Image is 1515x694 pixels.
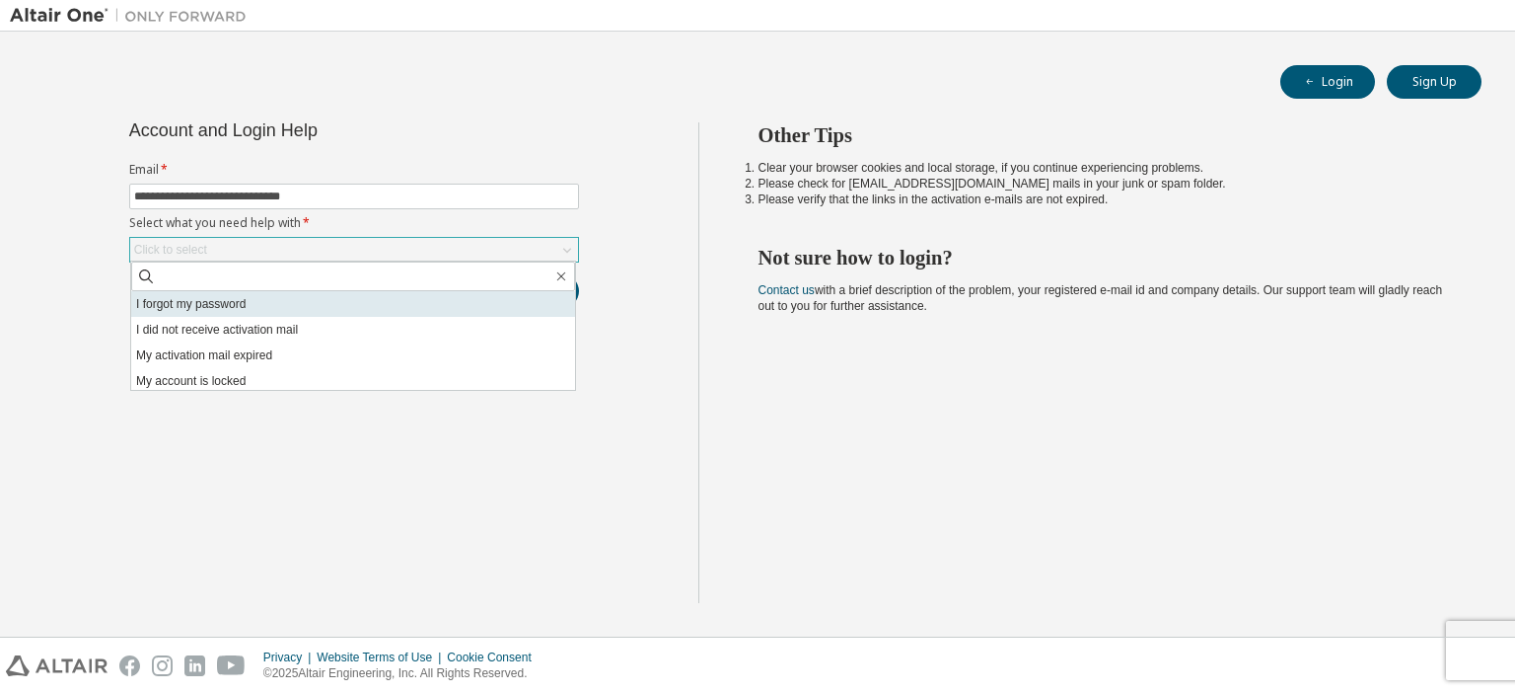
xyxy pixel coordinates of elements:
[1387,65,1481,99] button: Sign Up
[1280,65,1375,99] button: Login
[758,176,1447,192] li: Please check for [EMAIL_ADDRESS][DOMAIN_NAME] mails in your junk or spam folder.
[129,162,579,178] label: Email
[10,6,256,26] img: Altair One
[758,245,1447,270] h2: Not sure how to login?
[758,283,1443,313] span: with a brief description of the problem, your registered e-mail id and company details. Our suppo...
[6,655,108,676] img: altair_logo.svg
[447,650,542,665] div: Cookie Consent
[152,655,173,676] img: instagram.svg
[317,650,447,665] div: Website Terms of Use
[263,650,317,665] div: Privacy
[131,291,575,317] li: I forgot my password
[263,665,543,682] p: © 2025 Altair Engineering, Inc. All Rights Reserved.
[130,238,578,262] div: Click to select
[758,122,1447,148] h2: Other Tips
[758,192,1447,207] li: Please verify that the links in the activation e-mails are not expired.
[758,283,815,297] a: Contact us
[758,160,1447,176] li: Clear your browser cookies and local storage, if you continue experiencing problems.
[129,215,579,231] label: Select what you need help with
[217,655,246,676] img: youtube.svg
[129,122,489,138] div: Account and Login Help
[184,655,205,676] img: linkedin.svg
[119,655,140,676] img: facebook.svg
[134,242,207,258] div: Click to select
